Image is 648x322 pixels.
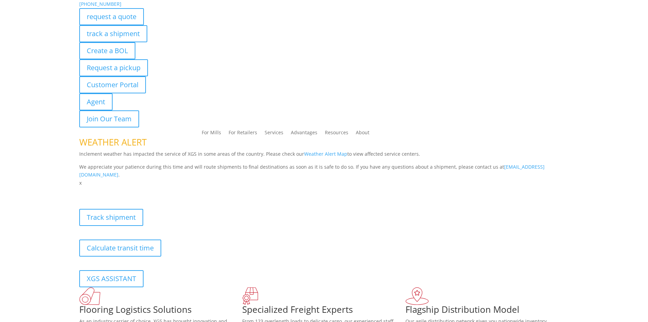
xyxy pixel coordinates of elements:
a: Services [265,130,283,138]
img: xgs-icon-focused-on-flooring-red [242,287,258,305]
img: xgs-icon-total-supply-chain-intelligence-red [79,287,100,305]
a: Weather Alert Map [304,151,347,157]
span: WEATHER ALERT [79,136,147,148]
a: About [356,130,369,138]
a: [PHONE_NUMBER] [79,1,121,7]
a: track a shipment [79,25,147,42]
a: Request a pickup [79,59,148,76]
a: For Mills [202,130,221,138]
a: Agent [79,93,113,110]
img: xgs-icon-flagship-distribution-model-red [405,287,429,305]
h1: Specialized Freight Experts [242,305,405,317]
p: Inclement weather has impacted the service of XGS in some areas of the country. Please check our ... [79,150,569,163]
h1: Flagship Distribution Model [405,305,569,317]
a: Track shipment [79,209,143,226]
a: Advantages [291,130,317,138]
a: Calculate transit time [79,240,161,257]
b: Visibility, transparency, and control for your entire supply chain. [79,188,231,195]
a: For Retailers [229,130,257,138]
a: Resources [325,130,348,138]
a: Join Our Team [79,110,139,127]
p: x [79,179,569,187]
a: XGS ASSISTANT [79,270,144,287]
a: Customer Portal [79,76,146,93]
a: Create a BOL [79,42,135,59]
a: request a quote [79,8,144,25]
p: We appreciate your patience during this time and will route shipments to final destinations as so... [79,163,569,179]
h1: Flooring Logistics Solutions [79,305,243,317]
